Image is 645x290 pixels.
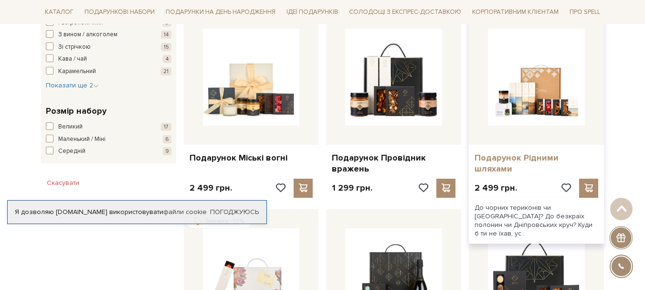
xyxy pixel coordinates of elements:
[46,135,171,144] button: Маленький / Міні 6
[58,43,91,52] span: Зі стрічкою
[332,183,372,193] p: 1 299 грн.
[190,183,232,193] p: 2 499 грн.
[58,147,85,156] span: Середній
[46,147,171,156] button: Середній 9
[566,5,604,20] a: Про Spell
[8,208,266,216] div: Я дозволяю [DOMAIN_NAME] використовувати
[163,208,207,216] a: файли cookie
[46,43,171,52] button: Зі стрічкою 15
[163,55,171,63] span: 4
[160,67,171,75] span: 21
[46,81,99,89] span: Показати ще 2
[58,135,106,144] span: Маленький / Міні
[332,152,455,175] a: Подарунок Провідник вражень
[190,152,313,163] a: Подарунок Міські вогні
[41,175,85,191] button: Скасувати
[161,31,171,39] span: 14
[475,152,598,175] a: Подарунок Рідними шляхами
[58,122,83,132] span: Великий
[81,5,159,20] a: Подарункові набори
[46,122,171,132] button: Великий 17
[46,30,171,40] button: З вином / алкоголем 14
[46,54,171,64] button: Кава / чай 4
[475,183,517,193] p: 2 499 грн.
[58,30,117,40] span: З вином / алкоголем
[283,5,342,20] a: Ідеї подарунків
[210,208,259,216] a: Погоджуюсь
[469,198,604,244] div: До чорних териконів чи [GEOGRAPHIC_DATA]? До безкраїх полонин чи Дніпровських круч? Куди б ти не ...
[163,135,171,143] span: 6
[161,123,171,131] span: 17
[46,81,99,90] button: Показати ще 2
[58,54,87,64] span: Кава / чай
[46,105,106,118] span: Розмір набору
[41,5,77,20] a: Каталог
[345,4,465,20] a: Солодощі з експрес-доставкою
[162,5,279,20] a: Подарунки на День народження
[163,147,171,155] span: 9
[46,67,171,76] button: Карамельний 21
[468,5,562,20] a: Корпоративним клієнтам
[58,67,96,76] span: Карамельний
[162,19,171,27] span: 3
[161,43,171,51] span: 15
